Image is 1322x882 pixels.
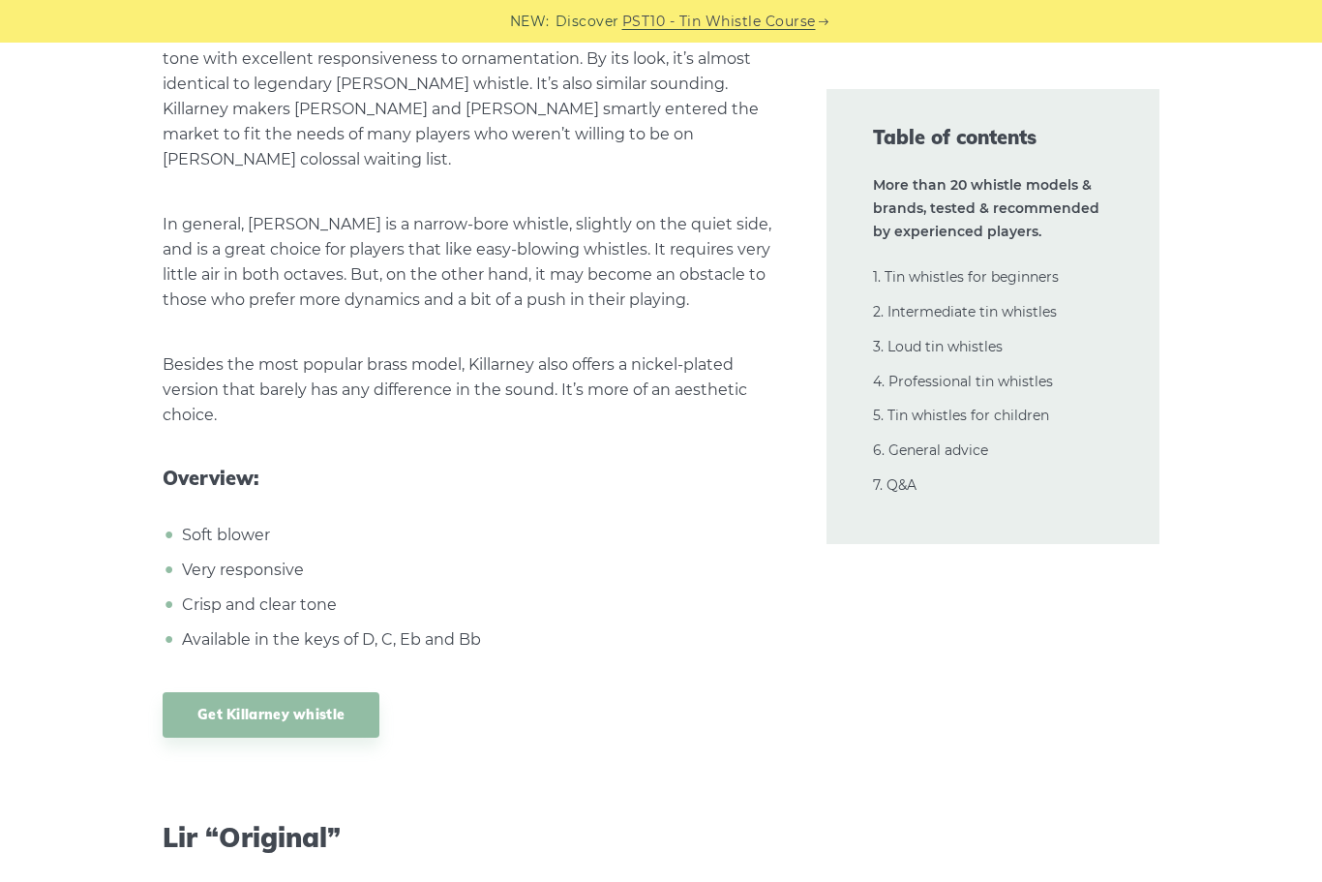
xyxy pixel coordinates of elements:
[873,124,1113,151] span: Table of contents
[163,352,780,428] p: Besides the most popular brass model, Killarney also offers a nickel-plated version that barely h...
[177,558,780,583] li: Very responsive
[510,11,550,33] span: NEW:
[163,212,780,313] p: In general, [PERSON_NAME] is a narrow-bore whistle, slightly on the quiet side, and is a great ch...
[873,407,1049,424] a: 5. Tin whistles for children
[177,593,780,618] li: Crisp and clear tone
[873,303,1057,320] a: 2. Intermediate tin whistles
[177,627,780,653] li: Available in the keys of D, C, Eb and Bb
[873,268,1059,286] a: 1. Tin whistles for beginners
[873,176,1099,240] strong: More than 20 whistle models & brands, tested & recommended by experienced players.
[873,373,1053,390] a: 4. Professional tin whistles
[873,441,988,459] a: 6. General advice
[622,11,816,33] a: PST10 - Tin Whistle Course
[873,338,1003,355] a: 3. Loud tin whistles
[163,467,780,490] span: Overview:
[873,476,916,494] a: 7. Q&A
[556,11,619,33] span: Discover
[177,523,780,548] li: Soft blower
[163,821,780,854] h3: Lir “Original”
[163,692,379,738] a: Get Killarney whistle
[163,21,780,172] p: Made in [GEOGRAPHIC_DATA], the Killarney whistle has a very bright and clear tone with excellent ...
